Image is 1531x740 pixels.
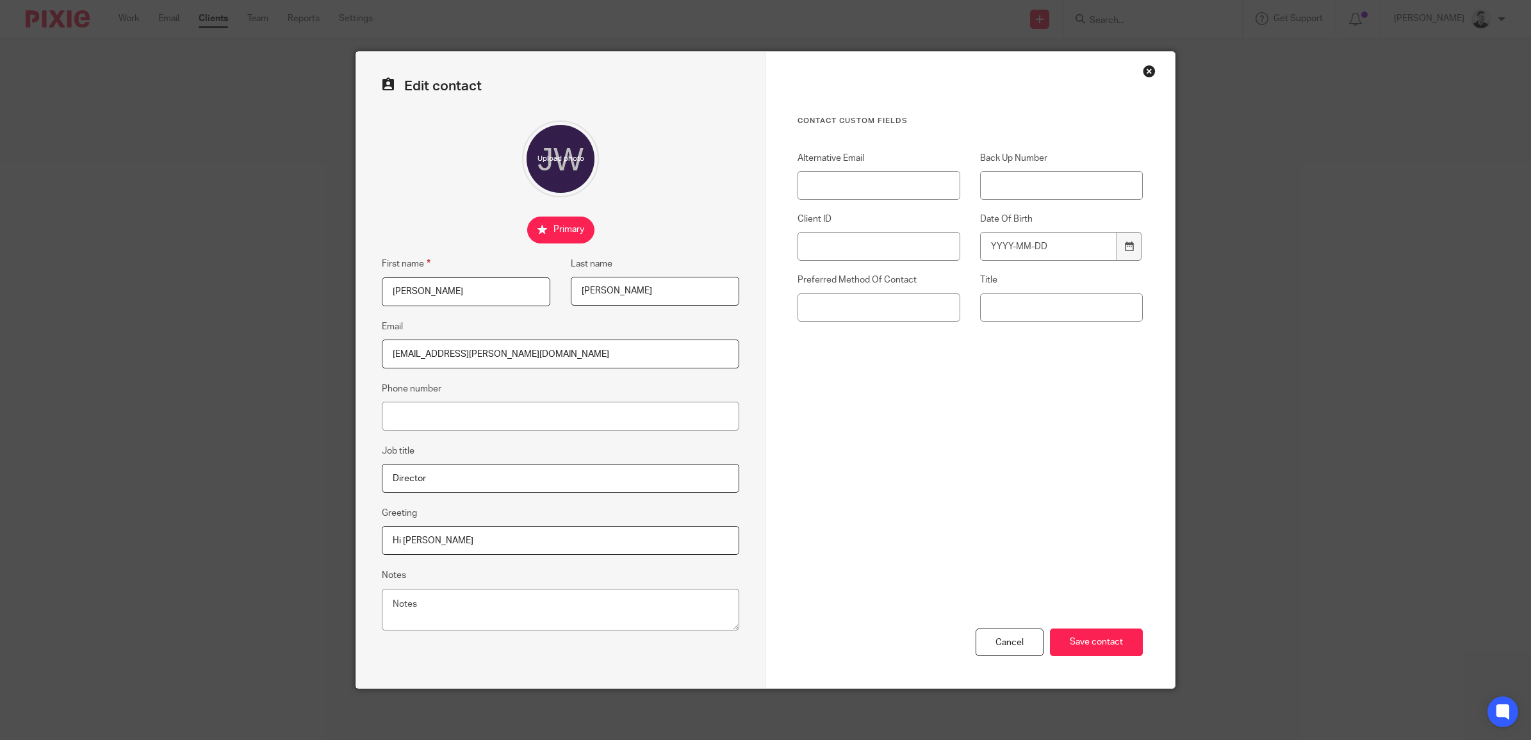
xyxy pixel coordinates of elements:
label: Alternative Email [798,152,960,165]
input: e.g. Dear Mrs. Appleseed or Hi Sam [382,526,739,555]
label: Title [980,274,1143,286]
label: Last name [571,258,612,270]
label: Greeting [382,507,417,520]
label: Notes [382,569,406,582]
label: Client ID [798,213,960,226]
label: Date Of Birth [980,213,1143,226]
h3: Contact Custom fields [798,116,1143,126]
label: Back Up Number [980,152,1143,165]
label: Email [382,320,403,333]
h2: Edit contact [382,78,739,95]
label: First name [382,256,430,271]
input: Save contact [1050,629,1143,656]
label: Job title [382,445,414,457]
div: Close this dialog window [1143,65,1156,78]
div: Cancel [976,629,1044,656]
input: YYYY-MM-DD [980,232,1117,261]
label: Preferred Method Of Contact [798,274,960,286]
label: Phone number [382,382,441,395]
